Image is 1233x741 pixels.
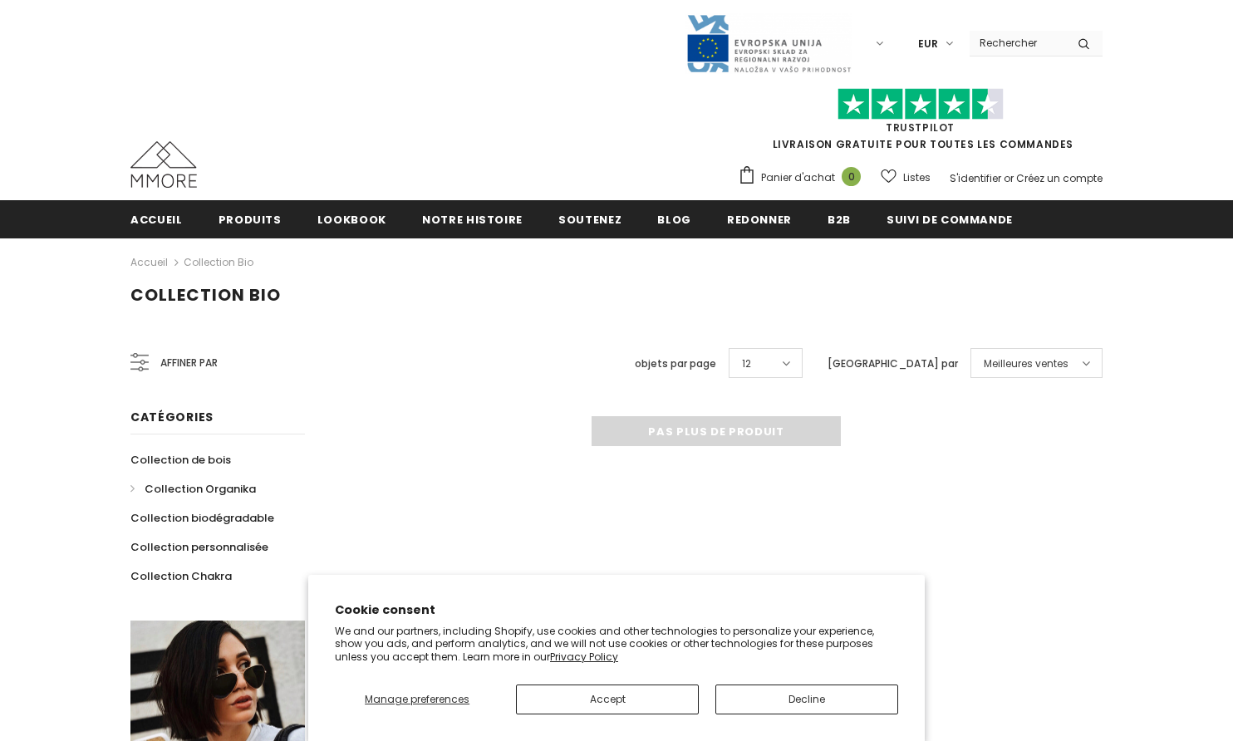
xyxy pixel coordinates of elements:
a: Panier d'achat 0 [738,165,869,190]
span: Panier d'achat [761,169,835,186]
a: Collection personnalisée [130,532,268,562]
span: Collection Chakra [130,568,232,584]
a: Lookbook [317,200,386,238]
label: [GEOGRAPHIC_DATA] par [828,356,958,372]
a: Javni Razpis [685,36,852,50]
span: EUR [918,36,938,52]
a: Blog [657,200,691,238]
a: TrustPilot [886,120,955,135]
span: B2B [828,212,851,228]
span: Collection personnalisée [130,539,268,555]
button: Manage preferences [335,685,499,714]
span: Listes [903,169,931,186]
img: Javni Razpis [685,13,852,74]
a: Collection Bio [184,255,253,269]
button: Accept [516,685,699,714]
span: 0 [842,167,861,186]
span: Collection Bio [130,283,281,307]
span: Accueil [130,212,183,228]
span: Manage preferences [365,692,469,706]
a: B2B [828,200,851,238]
img: Cas MMORE [130,141,197,188]
h2: Cookie consent [335,601,898,619]
a: Notre histoire [422,200,523,238]
span: Produits [219,212,282,228]
span: Notre histoire [422,212,523,228]
a: soutenez [558,200,621,238]
span: Blog [657,212,691,228]
span: Collection biodégradable [130,510,274,526]
span: 12 [742,356,751,372]
span: Collection de bois [130,452,231,468]
a: Collection biodégradable [130,503,274,532]
label: objets par page [635,356,716,372]
span: soutenez [558,212,621,228]
span: LIVRAISON GRATUITE POUR TOUTES LES COMMANDES [738,96,1103,151]
a: Suivi de commande [887,200,1013,238]
a: Accueil [130,200,183,238]
img: Faites confiance aux étoiles pilotes [838,88,1004,120]
a: Produits [219,200,282,238]
span: Meilleures ventes [984,356,1068,372]
span: Collection Organika [145,481,256,497]
p: We and our partners, including Shopify, use cookies and other technologies to personalize your ex... [335,625,898,664]
a: Créez un compte [1016,171,1103,185]
span: Affiner par [160,354,218,372]
a: Collection de bois [130,445,231,474]
a: Privacy Policy [550,650,618,664]
span: Lookbook [317,212,386,228]
span: Suivi de commande [887,212,1013,228]
a: Listes [881,163,931,192]
a: Collection Chakra [130,562,232,591]
a: Collection Organika [130,474,256,503]
span: or [1004,171,1014,185]
a: Accueil [130,253,168,272]
input: Search Site [970,31,1065,55]
button: Decline [715,685,898,714]
span: Catégories [130,409,214,425]
span: Redonner [727,212,792,228]
a: Redonner [727,200,792,238]
a: S'identifier [950,171,1001,185]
